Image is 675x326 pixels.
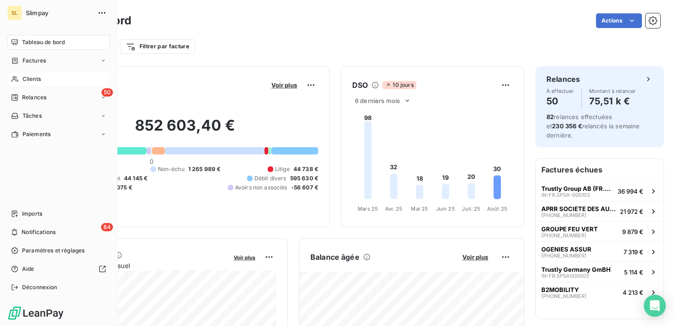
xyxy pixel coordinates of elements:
[541,293,586,299] span: [PHONE_NUMBER]
[541,273,589,279] span: IN-FR.SPSA000003
[310,252,360,263] h6: Balance âgée
[385,206,402,212] tspan: Avr. 25
[462,253,488,261] span: Voir plus
[624,269,643,276] span: 5 114 €
[352,80,368,91] h6: DSO
[22,75,41,83] span: Clients
[52,261,227,270] span: Chiffre d'affaires mensuel
[52,116,318,144] h2: 852 603,40 €
[620,208,643,215] span: 21 972 €
[546,113,554,120] span: 82
[596,13,642,28] button: Actions
[541,212,586,218] span: [PHONE_NUMBER]
[22,265,34,273] span: Aide
[124,174,147,183] span: 44 145 €
[235,183,287,192] span: Avoirs non associés
[254,174,287,183] span: Débit divers
[120,39,195,54] button: Filtrer par facture
[536,181,664,201] button: Trustly Group AB (FR.SPSA)IN-FR.SPSA-00010336 994 €
[536,159,664,181] h6: Factures échues
[436,206,455,212] tspan: Juin 25
[22,38,65,46] span: Tableau de bord
[290,174,318,183] span: 595 630 €
[7,90,110,105] a: 50Relances
[234,254,255,261] span: Voir plus
[552,122,582,130] span: 230 356 €
[158,165,185,173] span: Non-échu
[541,246,591,253] span: OGENIES ASSUR
[22,112,42,120] span: Tâches
[589,94,636,109] h4: 75,51 k €
[7,6,22,20] div: SL
[536,221,664,241] button: GROUPE FEU VERT[PHONE_NUMBER]9 879 €
[291,183,318,192] span: -56 607 €
[7,306,64,320] img: Logo LeanPay
[101,88,113,97] span: 50
[7,206,110,221] a: Imports
[618,188,643,195] span: 36 994 €
[546,88,574,94] span: À effectuer
[7,262,110,276] a: Aide
[7,243,110,258] a: Paramètres et réglages
[22,130,51,138] span: Paiements
[460,253,491,261] button: Voir plus
[150,158,153,165] span: 0
[487,206,507,212] tspan: Août 25
[411,206,428,212] tspan: Mai 25
[7,35,110,50] a: Tableau de bord
[546,94,574,109] h4: 50
[269,81,300,89] button: Voir plus
[7,72,110,86] a: Clients
[624,248,643,256] span: 7 319 €
[541,192,590,198] span: IN-FR.SPSA-000103
[541,286,579,293] span: B2MOBILITY
[275,165,290,173] span: Litige
[462,206,480,212] tspan: Juil. 25
[22,210,42,218] span: Imports
[355,97,400,104] span: 6 derniers mois
[271,81,297,89] span: Voir plus
[22,228,56,236] span: Notifications
[536,201,664,221] button: APRR SOCIETE DES AUTOROUTES [GEOGRAPHIC_DATA]-RHIN-[GEOGRAPHIC_DATA][PHONE_NUMBER]21 972 €
[382,81,416,89] span: 10 jours
[7,127,110,142] a: Paiements
[231,253,258,261] button: Voir plus
[541,185,614,192] span: Trustly Group AB (FR.SPSA)
[7,53,110,68] a: Factures
[546,74,580,85] h6: Relances
[22,57,46,65] span: Factures
[589,88,636,94] span: Montant à relancer
[22,93,46,102] span: Relances
[541,225,598,233] span: GROUPE FEU VERT
[541,253,586,258] span: [PHONE_NUMBER]
[188,165,221,173] span: 1 265 989 €
[293,165,318,173] span: 44 738 €
[546,113,640,139] span: relances effectuées et relancés la semaine dernière.
[26,9,92,17] span: Slimpay
[22,283,57,292] span: Déconnexion
[644,295,666,317] div: Open Intercom Messenger
[358,206,378,212] tspan: Mars 25
[622,228,643,235] span: 9 879 €
[536,241,664,262] button: OGENIES ASSUR[PHONE_NUMBER]7 319 €
[541,233,586,238] span: [PHONE_NUMBER]
[623,289,643,296] span: 4 213 €
[22,246,84,255] span: Paramètres et réglages
[541,266,611,273] span: Trustly Germany GmBH
[541,205,616,212] span: APRR SOCIETE DES AUTOROUTES [GEOGRAPHIC_DATA]-RHIN-[GEOGRAPHIC_DATA]
[101,223,113,231] span: 84
[536,282,664,302] button: B2MOBILITY[PHONE_NUMBER]4 213 €
[7,109,110,123] a: Tâches
[536,262,664,282] button: Trustly Germany GmBHIN-FR.SPSA0000035 114 €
